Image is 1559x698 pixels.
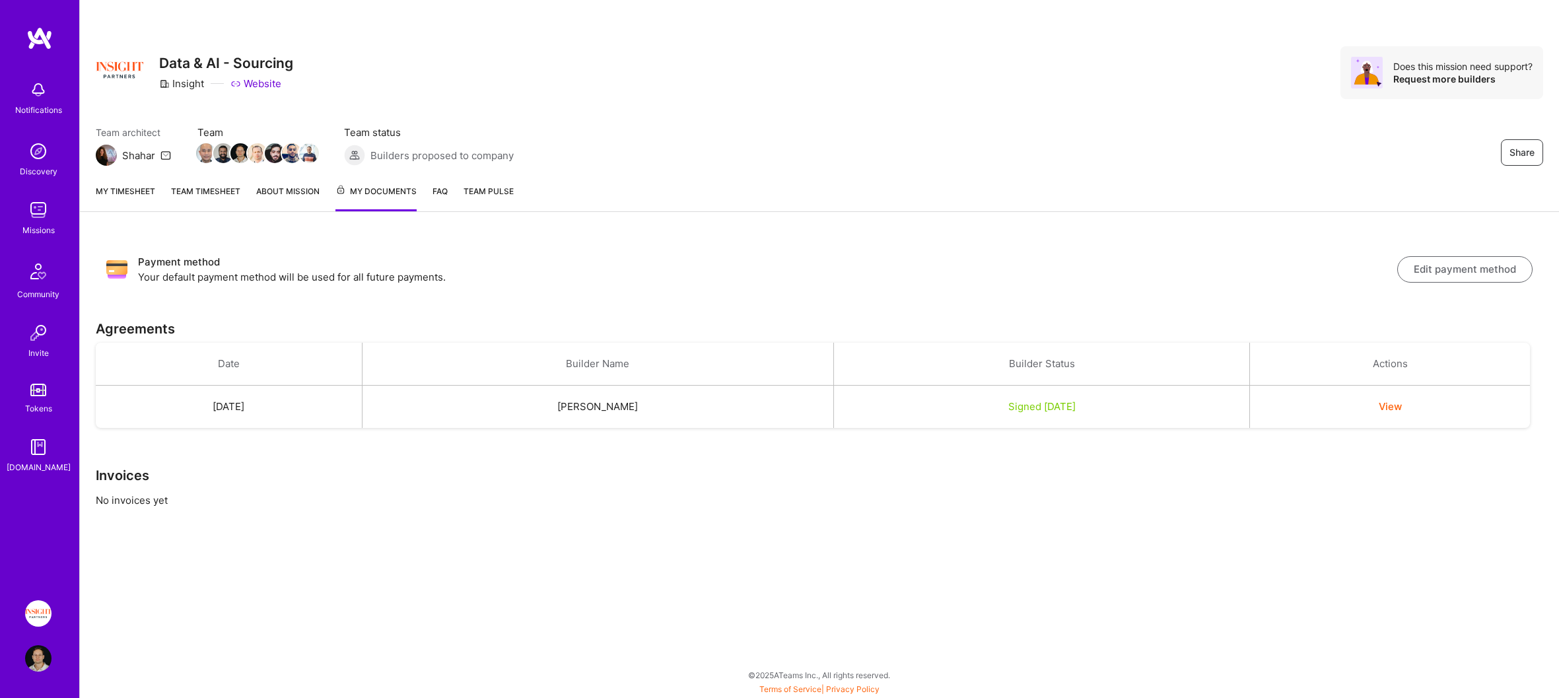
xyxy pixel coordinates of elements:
button: Edit payment method [1397,256,1533,283]
div: Notifications [15,103,62,117]
td: [DATE] [96,386,362,429]
span: Team architect [96,125,171,139]
h3: Payment method [138,254,1397,270]
img: User Avatar [25,645,52,672]
a: Team Member Avatar [215,142,232,164]
div: Discovery [20,164,57,178]
a: Insight Partners: Data & AI - Sourcing [22,600,55,627]
img: guide book [25,434,52,460]
a: About Mission [256,184,320,211]
img: Team Member Avatar [248,143,267,163]
div: Shahar [122,149,155,162]
div: Community [17,287,59,301]
h3: Data & AI - Sourcing [159,55,293,71]
th: Actions [1250,343,1530,386]
img: Insight Partners: Data & AI - Sourcing [25,600,52,627]
img: tokens [30,384,46,396]
div: Request more builders [1393,73,1533,85]
th: Date [96,343,362,386]
div: Insight [159,77,204,90]
div: Does this mission need support? [1393,60,1533,73]
a: Team Member Avatar [197,142,215,164]
img: Invite [25,320,52,346]
p: No invoices yet [96,493,1543,507]
th: Builder Status [833,343,1250,386]
span: Team status [344,125,514,139]
img: Community [22,256,54,287]
img: Team Member Avatar [299,143,319,163]
img: Team Member Avatar [282,143,302,163]
span: Team Pulse [464,186,514,196]
a: Team Member Avatar [266,142,283,164]
div: Tokens [25,401,52,415]
a: Team Pulse [464,184,514,211]
h3: Agreements [96,321,1543,337]
a: My Documents [335,184,417,211]
a: Website [230,77,281,90]
a: Team Member Avatar [249,142,266,164]
a: Terms of Service [759,684,821,694]
i: icon Mail [160,150,171,160]
a: User Avatar [22,645,55,672]
div: Missions [22,223,55,237]
img: Company Logo [96,46,143,94]
div: Signed [DATE] [850,400,1234,413]
th: Builder Name [362,343,833,386]
span: Builders proposed to company [370,149,514,162]
button: View [1379,400,1402,413]
span: | [759,684,880,694]
span: My Documents [335,184,417,199]
a: Team Member Avatar [283,142,300,164]
img: discovery [25,138,52,164]
img: Payment method [106,259,127,280]
img: Team Member Avatar [213,143,233,163]
img: logo [26,26,53,50]
div: Invite [28,346,49,360]
img: Team Member Avatar [230,143,250,163]
i: icon CompanyGray [159,79,170,89]
button: Share [1501,139,1543,166]
span: Share [1509,146,1535,159]
h3: Invoices [96,468,1543,483]
p: Your default payment method will be used for all future payments. [138,270,1397,284]
span: Team [197,125,318,139]
img: teamwork [25,197,52,223]
img: Team Member Avatar [265,143,285,163]
div: [DOMAIN_NAME] [7,460,71,474]
div: © 2025 ATeams Inc., All rights reserved. [79,658,1559,691]
img: Avatar [1351,57,1383,88]
img: bell [25,77,52,103]
a: Team Member Avatar [232,142,249,164]
img: Builders proposed to company [344,145,365,166]
img: Team Architect [96,145,117,166]
a: My timesheet [96,184,155,211]
a: Team Member Avatar [300,142,318,164]
a: Privacy Policy [826,684,880,694]
td: [PERSON_NAME] [362,386,833,429]
img: Team Member Avatar [196,143,216,163]
a: Team timesheet [171,184,240,211]
a: FAQ [433,184,448,211]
